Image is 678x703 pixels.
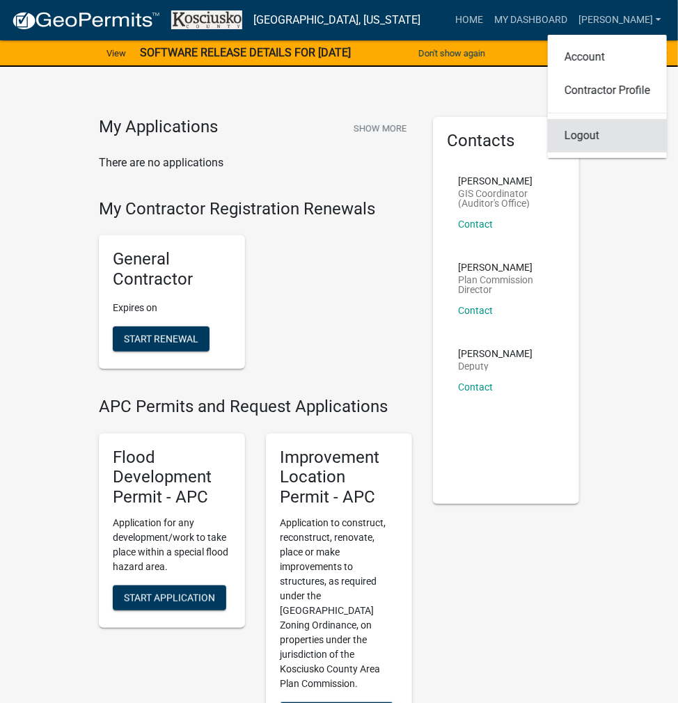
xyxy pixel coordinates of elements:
[458,349,533,358] p: [PERSON_NAME]
[140,46,352,59] strong: SOFTWARE RELEASE DETAILS FOR [DATE]
[99,397,412,417] h4: APC Permits and Request Applications
[458,381,493,393] a: Contact
[113,326,210,351] button: Start Renewal
[113,585,226,610] button: Start Application
[573,7,667,33] a: [PERSON_NAME]
[99,199,412,219] h4: My Contractor Registration Renewals
[280,516,398,691] p: Application to construct, reconstruct, renovate, place or make improvements to structures, as req...
[99,199,412,380] wm-registration-list-section: My Contractor Registration Renewals
[113,448,231,507] h5: Flood Development Permit - APC
[171,10,242,29] img: Kosciusko County, Indiana
[548,40,667,74] a: Account
[124,592,215,603] span: Start Application
[458,262,554,272] p: [PERSON_NAME]
[99,117,218,138] h4: My Applications
[348,117,412,140] button: Show More
[458,176,554,186] p: [PERSON_NAME]
[548,74,667,107] a: Contractor Profile
[124,333,198,344] span: Start Renewal
[450,7,489,33] a: Home
[447,131,565,151] h5: Contacts
[458,189,554,208] p: GIS Coordinator (Auditor's Office)
[99,155,412,171] p: There are no applications
[413,42,491,65] button: Don't show again
[489,7,573,33] a: My Dashboard
[113,516,231,574] p: Application for any development/work to take place within a special flood hazard area.
[548,35,667,158] div: [PERSON_NAME]
[113,249,231,290] h5: General Contractor
[458,361,533,371] p: Deputy
[253,8,420,32] a: [GEOGRAPHIC_DATA], [US_STATE]
[458,219,493,230] a: Contact
[101,42,132,65] a: View
[113,301,231,315] p: Expires on
[280,448,398,507] h5: Improvement Location Permit - APC
[458,275,554,294] p: Plan Commission Director
[548,119,667,152] a: Logout
[458,305,493,316] a: Contact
